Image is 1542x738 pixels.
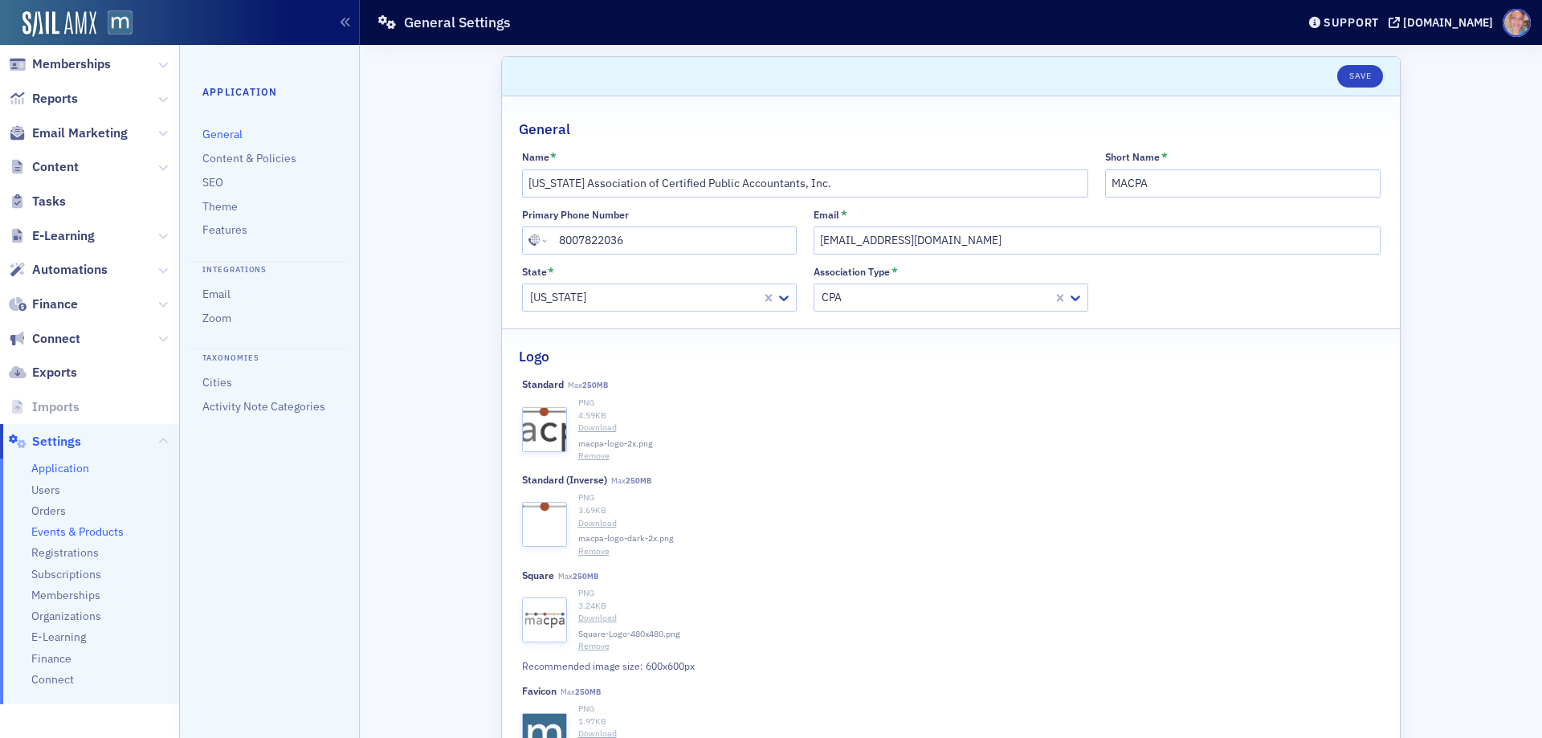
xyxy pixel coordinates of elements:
span: Max [568,380,608,390]
div: 3.69 KB [578,504,1381,517]
abbr: This field is required [891,266,898,277]
span: Content [32,158,79,176]
span: Finance [32,296,78,313]
div: Square [522,569,554,581]
a: Connect [9,330,80,348]
a: Finance [31,651,71,667]
span: Max [558,571,598,581]
abbr: This field is required [550,151,557,162]
span: 250MB [626,475,651,486]
a: Subscriptions [31,567,101,582]
a: View Homepage [96,10,133,38]
a: E-Learning [9,227,95,245]
div: Support [1324,15,1379,30]
a: Application [31,461,89,476]
h4: Taxonomies [191,349,348,364]
span: Automations [32,261,108,279]
div: 4.59 KB [578,410,1381,422]
div: 3.24 KB [578,600,1381,613]
h2: General [519,119,570,140]
a: Tasks [9,193,66,210]
button: Remove [578,545,610,558]
a: Features [202,222,247,237]
a: Theme [202,199,238,214]
h1: General Settings [404,13,511,32]
span: Square-Logo-480x480.png [578,628,680,641]
h2: Logo [519,346,549,367]
a: Events & Products [31,524,124,540]
a: Content & Policies [202,151,296,165]
a: Users [31,483,60,498]
span: Email Marketing [32,124,128,142]
a: Finance [9,296,78,313]
div: Short Name [1105,151,1160,163]
a: Download [578,422,1381,434]
a: General [202,127,243,141]
span: Settings [32,433,81,451]
a: Email Marketing [9,124,128,142]
div: [DOMAIN_NAME] [1403,15,1493,30]
span: 250MB [582,380,608,390]
button: Save [1337,65,1383,88]
a: Email [202,287,230,301]
span: Profile [1503,9,1531,37]
a: Zoom [202,311,231,325]
div: Recommended image size: 600x600px [522,658,1062,673]
a: Memberships [31,588,100,603]
div: PNG [578,397,1381,410]
img: SailAMX [108,10,133,35]
span: 250MB [573,571,598,581]
a: Download [578,612,1381,625]
div: Association Type [814,266,890,278]
div: Favicon [522,685,557,697]
span: macpa-logo-2x.png [578,438,653,451]
span: Max [611,475,651,486]
a: Registrations [31,545,99,561]
div: Name [522,151,549,163]
a: Exports [9,364,77,381]
div: Standard (Inverse) [522,474,607,486]
div: 1.97 KB [578,716,1381,728]
a: Cities [202,375,232,389]
abbr: This field is required [548,266,554,277]
div: PNG [578,587,1381,600]
a: Reports [9,90,78,108]
a: Settings [9,433,81,451]
div: PNG [578,703,1381,716]
span: Exports [32,364,77,381]
a: E-Learning [31,630,86,645]
span: Reports [32,90,78,108]
a: Connect [31,672,74,687]
div: PNG [578,491,1381,504]
span: Organizations [31,609,101,624]
h4: Application [202,84,337,99]
a: Orders [31,504,66,519]
span: Imports [32,398,80,416]
a: Memberships [9,55,111,73]
a: Imports [9,398,80,416]
a: Download [578,517,1381,530]
div: Standard [522,378,564,390]
span: Tasks [32,193,66,210]
h4: Integrations [191,261,348,276]
div: State [522,266,547,278]
div: Primary Phone Number [522,209,629,221]
img: SailAMX [22,11,96,37]
a: Automations [9,261,108,279]
div: Email [814,209,839,221]
abbr: This field is required [841,209,847,220]
button: Remove [578,450,610,463]
button: Remove [578,640,610,653]
span: E-Learning [32,227,95,245]
span: Connect [32,330,80,348]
